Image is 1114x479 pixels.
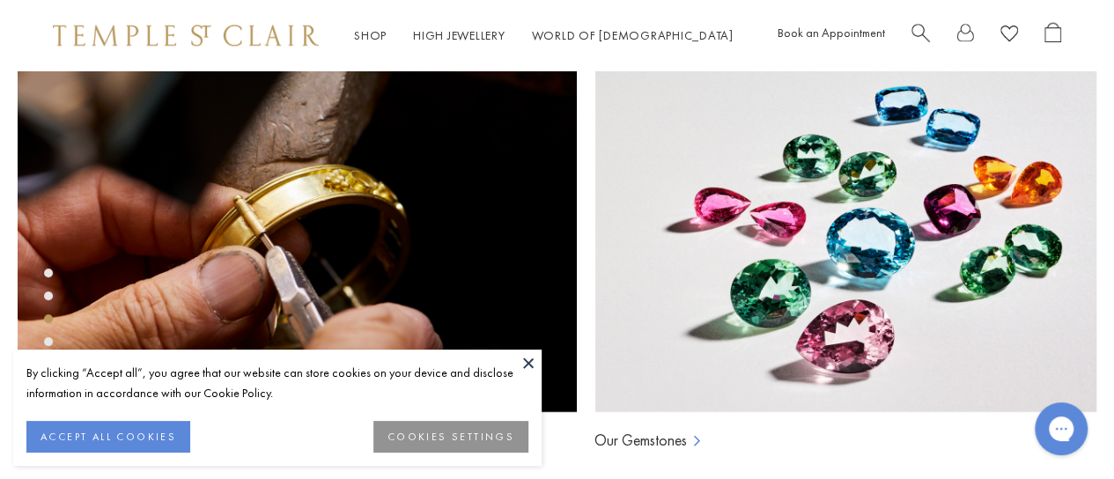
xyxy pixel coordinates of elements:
[18,60,577,412] img: Ball Chains
[1044,22,1061,49] a: Open Shopping Bag
[26,363,528,403] div: By clicking “Accept all”, you agree that our website can store cookies on your device and disclos...
[532,27,734,43] a: World of [DEMOGRAPHIC_DATA]World of [DEMOGRAPHIC_DATA]
[778,25,885,41] a: Book an Appointment
[354,27,387,43] a: ShopShop
[1026,396,1096,461] iframe: Gorgias live chat messenger
[1000,22,1018,49] a: View Wishlist
[373,421,528,453] button: COOKIES SETTINGS
[911,22,930,49] a: Search
[594,430,687,451] a: Our Gemstones
[26,421,190,453] button: ACCEPT ALL COOKIES
[44,264,53,360] div: Product gallery navigation
[354,25,734,47] nav: Main navigation
[413,27,505,43] a: High JewelleryHigh Jewellery
[53,25,319,46] img: Temple St. Clair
